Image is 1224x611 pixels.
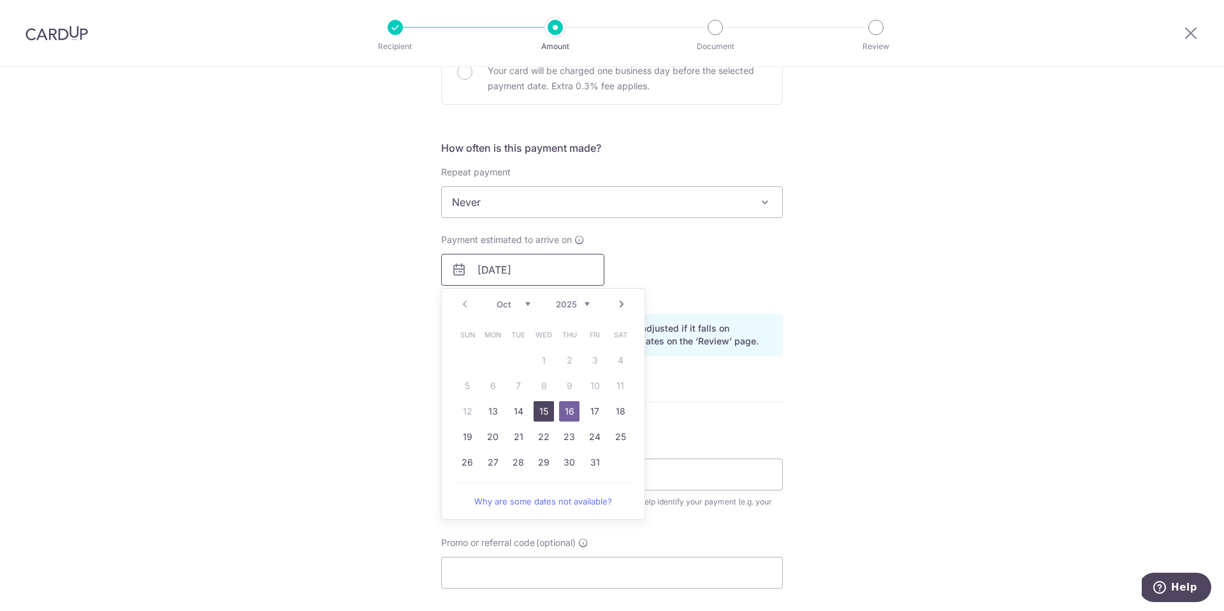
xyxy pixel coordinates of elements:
a: 17 [585,401,605,422]
a: Next [614,297,629,312]
a: 16 [559,401,579,422]
a: 14 [508,401,528,422]
span: Never [442,187,782,217]
span: Wednesday [534,325,554,345]
a: 25 [610,427,630,447]
p: Recipient [348,40,442,53]
p: Amount [508,40,602,53]
span: Sunday [457,325,477,345]
p: Your card will be charged one business day before the selected payment date. Extra 0.3% fee applies. [488,63,767,94]
a: 28 [508,452,528,473]
span: (optional) [536,536,576,549]
span: Thursday [559,325,579,345]
a: 26 [457,452,477,473]
span: Never [441,186,783,218]
a: 24 [585,427,605,447]
a: 31 [585,452,605,473]
a: 18 [610,401,630,422]
span: Friday [585,325,605,345]
a: 20 [483,427,503,447]
a: 22 [534,427,554,447]
span: Saturday [610,325,630,345]
label: Repeat payment [441,166,511,179]
span: Tuesday [508,325,528,345]
a: 29 [534,452,554,473]
a: 15 [534,401,554,422]
img: CardUp [25,26,88,41]
iframe: Opens a widget where you can find more information [1142,573,1211,605]
a: 27 [483,452,503,473]
p: Document [668,40,762,53]
span: Monday [483,325,503,345]
span: Payment estimated to arrive on [441,233,572,246]
a: 19 [457,427,477,447]
p: Review [829,40,923,53]
span: Promo or referral code [441,536,535,549]
a: 21 [508,427,528,447]
h5: How often is this payment made? [441,140,783,156]
a: Why are some dates not available? [457,489,629,514]
a: 13 [483,401,503,422]
input: DD / MM / YYYY [441,254,604,286]
a: 23 [559,427,579,447]
a: 30 [559,452,579,473]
